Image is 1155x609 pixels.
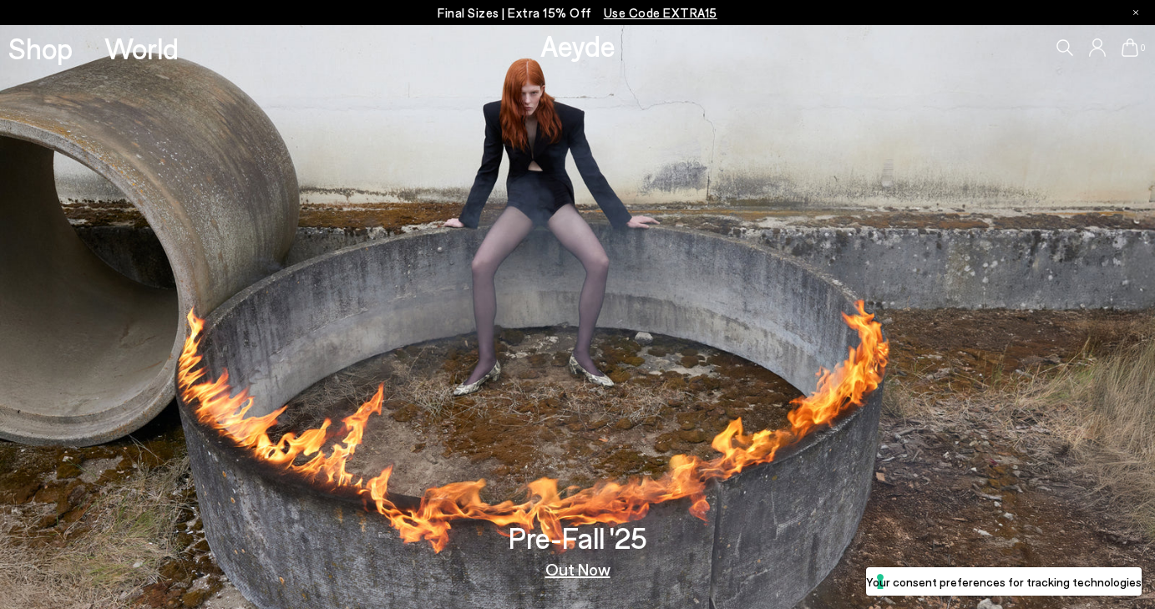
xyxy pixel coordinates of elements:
[1122,38,1138,57] a: 0
[540,28,615,63] a: Aeyde
[1138,43,1147,53] span: 0
[8,33,73,63] a: Shop
[509,523,647,552] h3: Pre-Fall '25
[604,5,717,20] span: Navigate to /collections/ss25-final-sizes
[545,561,610,577] a: Out Now
[104,33,179,63] a: World
[866,567,1142,596] button: Your consent preferences for tracking technologies
[438,3,717,23] p: Final Sizes | Extra 15% Off
[866,573,1142,591] label: Your consent preferences for tracking technologies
